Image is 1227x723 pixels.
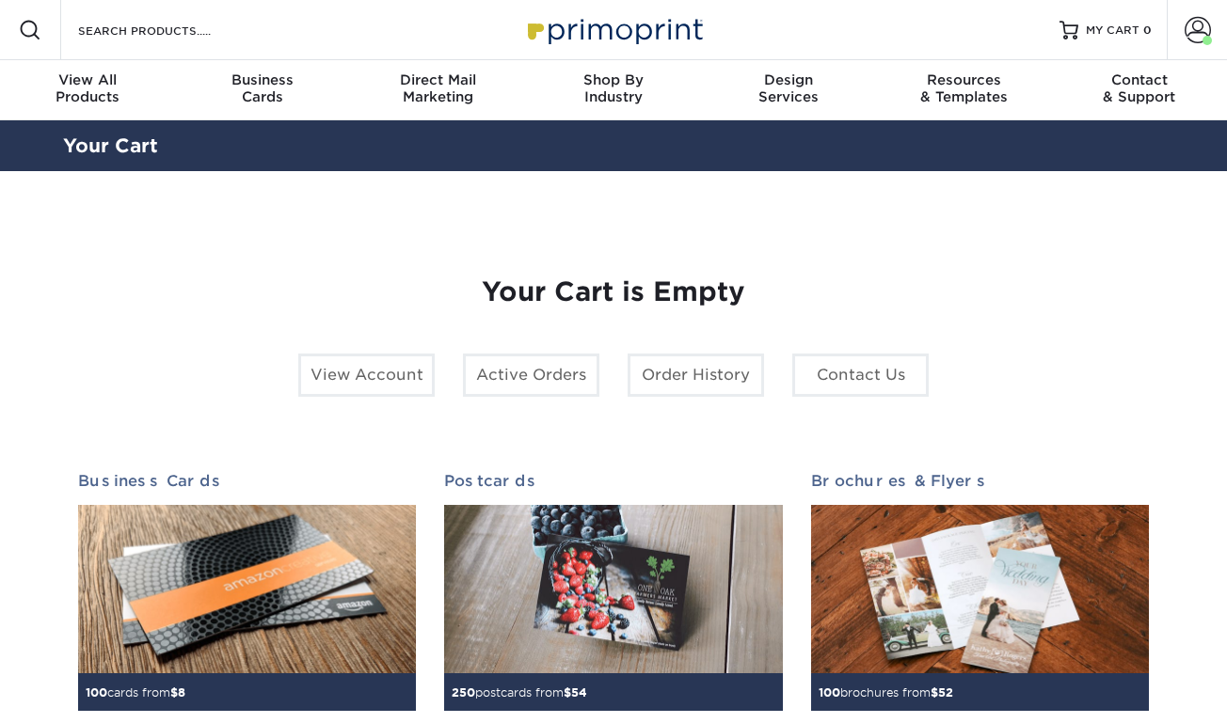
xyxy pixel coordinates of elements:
a: Shop ByIndustry [526,60,701,120]
span: Design [701,71,876,88]
h2: Postcards [444,472,782,490]
a: Direct MailMarketing [351,60,526,120]
span: Contact [1052,71,1227,88]
input: SEARCH PRODUCTS..... [76,19,260,41]
span: 100 [86,685,107,699]
a: Contact& Support [1052,60,1227,120]
img: Business Cards [78,505,416,674]
span: 100 [819,685,840,699]
div: Marketing [351,71,526,105]
span: 8 [178,685,185,699]
h2: Business Cards [78,472,416,490]
a: DesignServices [701,60,876,120]
div: & Support [1052,71,1227,105]
a: Resources& Templates [876,60,1051,120]
span: $ [170,685,178,699]
h2: Brochures & Flyers [811,472,1149,490]
img: Primoprint [519,9,708,50]
span: 52 [938,685,953,699]
div: Cards [175,71,350,105]
div: & Templates [876,71,1051,105]
a: Your Cart [63,134,158,157]
div: Industry [526,71,701,105]
small: brochures from [819,685,953,699]
span: 54 [571,685,587,699]
h1: Your Cart is Empty [78,276,1149,308]
div: Services [701,71,876,105]
a: View Account [298,354,435,397]
span: Direct Mail [351,71,526,88]
a: Active Orders [463,354,599,397]
span: Business [175,71,350,88]
span: 0 [1143,24,1152,37]
span: $ [931,685,938,699]
img: Brochures & Flyers [811,505,1149,674]
span: MY CART [1086,23,1139,39]
a: Order History [628,354,764,397]
small: postcards from [452,685,587,699]
a: BusinessCards [175,60,350,120]
span: Shop By [526,71,701,88]
span: 250 [452,685,475,699]
img: Postcards [444,505,782,674]
small: cards from [86,685,185,699]
a: Contact Us [792,354,929,397]
span: $ [564,685,571,699]
span: Resources [876,71,1051,88]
